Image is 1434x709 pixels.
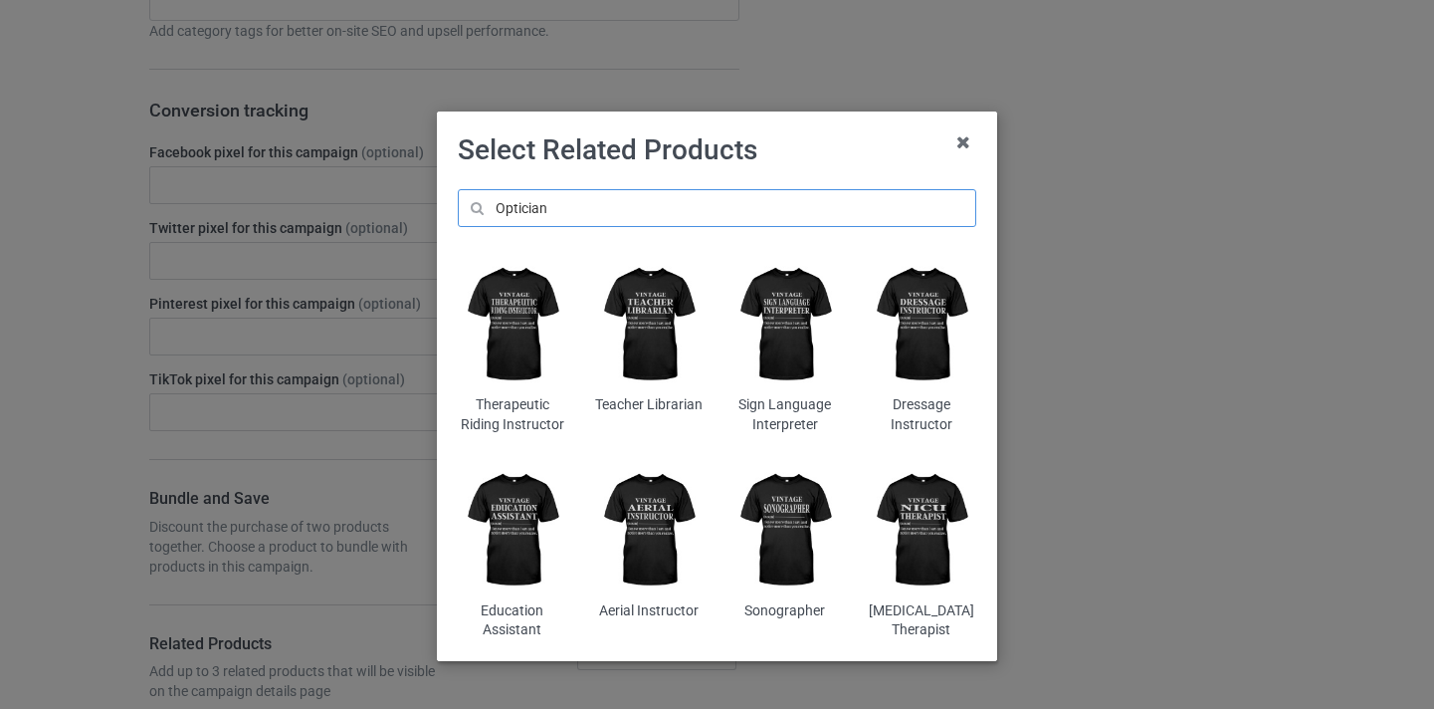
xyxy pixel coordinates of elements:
div: Education Assistant [458,601,566,640]
div: Sign Language Interpreter [731,395,840,434]
h1: Select Related Products [458,132,976,168]
div: Teacher Librarian [594,395,703,415]
div: Dressage Instructor [868,395,976,434]
div: Aerial Instructor [594,601,703,621]
div: [MEDICAL_DATA] Therapist [868,601,976,640]
div: Sonographer [731,601,840,621]
div: Therapeutic Riding Instructor [458,395,566,434]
